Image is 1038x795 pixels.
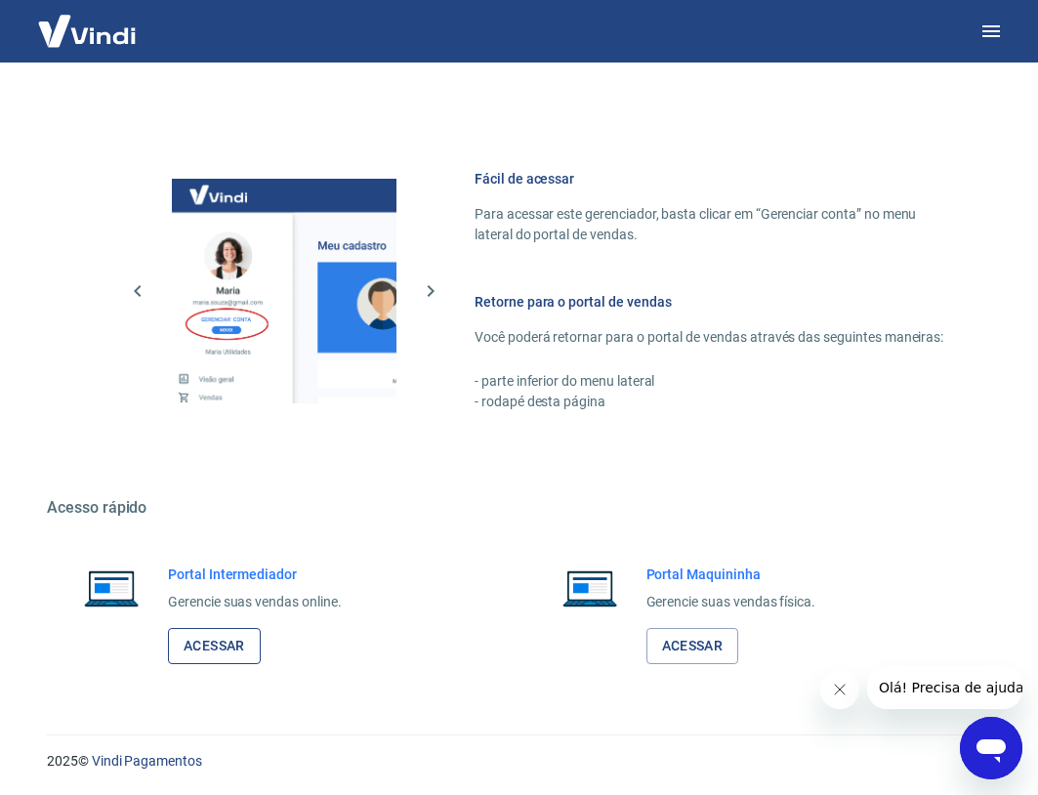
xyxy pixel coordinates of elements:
[475,327,944,348] p: Você poderá retornar para o portal de vendas através das seguintes maneiras:
[172,179,396,403] img: Imagem da dashboard mostrando o botão de gerenciar conta na sidebar no lado esquerdo
[820,670,859,709] iframe: Fechar mensagem
[475,204,944,245] p: Para acessar este gerenciador, basta clicar em “Gerenciar conta” no menu lateral do portal de ven...
[475,169,944,188] h6: Fácil de acessar
[646,628,739,664] a: Acessar
[23,1,150,61] img: Vindi
[92,753,202,769] a: Vindi Pagamentos
[168,628,261,664] a: Acessar
[867,666,1022,709] iframe: Mensagem da empresa
[70,565,152,611] img: Imagem de um notebook aberto
[475,371,944,392] p: - parte inferior do menu lateral
[475,292,944,312] h6: Retorne para o portal de vendas
[12,14,164,29] span: Olá! Precisa de ajuda?
[960,717,1022,779] iframe: Botão para abrir a janela de mensagens
[47,498,991,518] h5: Acesso rápido
[549,565,631,611] img: Imagem de um notebook aberto
[47,751,991,772] p: 2025 ©
[475,392,944,412] p: - rodapé desta página
[168,565,342,584] h6: Portal Intermediador
[646,565,816,584] h6: Portal Maquininha
[168,592,342,612] p: Gerencie suas vendas online.
[646,592,816,612] p: Gerencie suas vendas física.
